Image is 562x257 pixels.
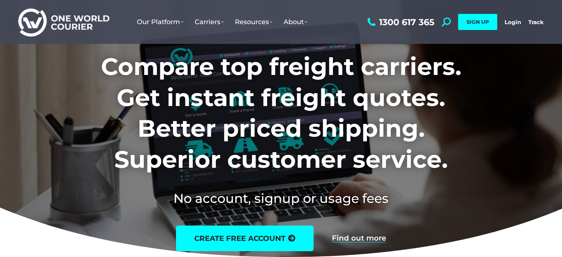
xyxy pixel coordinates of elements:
[131,11,189,33] a: Our Platform
[332,234,386,242] a: Find out more
[284,18,307,26] span: About
[458,14,497,30] a: SIGN UP
[528,19,544,26] a: Track
[53,51,510,175] h1: Compare top freight carriers. Get instant freight quotes. Better priced shipping. Superior custom...
[176,226,314,251] a: create free account
[366,18,434,27] a: 1300 617 365
[235,18,273,26] span: Resources
[278,11,313,33] a: About
[229,11,278,33] a: Resources
[189,11,229,33] a: Carriers
[53,189,510,207] h2: No account, signup or usage fees
[137,18,184,26] span: Our Platform
[505,19,521,26] a: Login
[18,7,109,37] img: One World Courier
[467,19,489,25] span: SIGN UP
[195,18,224,26] span: Carriers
